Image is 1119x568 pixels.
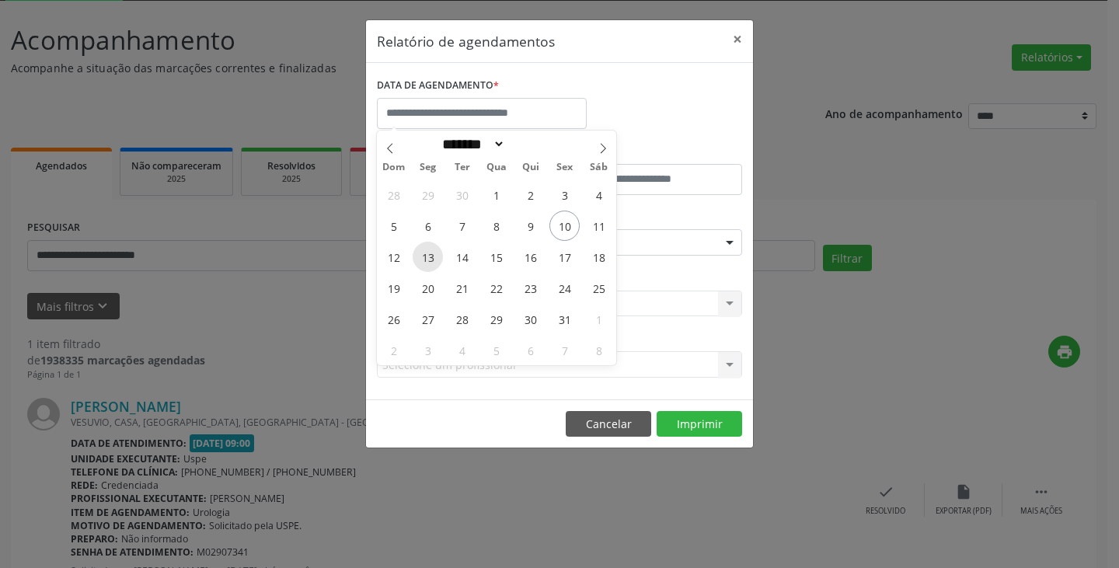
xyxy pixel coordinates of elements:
[515,273,546,303] span: Outubro 23, 2025
[566,411,651,437] button: Cancelar
[481,242,511,272] span: Outubro 15, 2025
[481,273,511,303] span: Outubro 22, 2025
[584,273,614,303] span: Outubro 25, 2025
[481,179,511,210] span: Outubro 1, 2025
[481,304,511,334] span: Outubro 29, 2025
[515,211,546,241] span: Outubro 9, 2025
[549,211,580,241] span: Outubro 10, 2025
[377,162,411,172] span: Dom
[584,304,614,334] span: Novembro 1, 2025
[584,211,614,241] span: Outubro 11, 2025
[413,242,443,272] span: Outubro 13, 2025
[584,335,614,365] span: Novembro 8, 2025
[481,211,511,241] span: Outubro 8, 2025
[413,211,443,241] span: Outubro 6, 2025
[563,140,742,164] label: ATÉ
[447,304,477,334] span: Outubro 28, 2025
[447,211,477,241] span: Outubro 7, 2025
[549,304,580,334] span: Outubro 31, 2025
[447,179,477,210] span: Setembro 30, 2025
[413,335,443,365] span: Novembro 3, 2025
[584,179,614,210] span: Outubro 4, 2025
[413,273,443,303] span: Outubro 20, 2025
[549,273,580,303] span: Outubro 24, 2025
[447,335,477,365] span: Novembro 4, 2025
[549,242,580,272] span: Outubro 17, 2025
[413,179,443,210] span: Setembro 29, 2025
[378,242,409,272] span: Outubro 12, 2025
[437,136,505,152] select: Month
[548,162,582,172] span: Sex
[549,335,580,365] span: Novembro 7, 2025
[515,304,546,334] span: Outubro 30, 2025
[582,162,616,172] span: Sáb
[479,162,514,172] span: Qua
[377,31,555,51] h5: Relatório de agendamentos
[378,179,409,210] span: Setembro 28, 2025
[514,162,548,172] span: Qui
[584,242,614,272] span: Outubro 18, 2025
[378,335,409,365] span: Novembro 2, 2025
[722,20,753,58] button: Close
[378,211,409,241] span: Outubro 5, 2025
[447,242,477,272] span: Outubro 14, 2025
[378,273,409,303] span: Outubro 19, 2025
[515,179,546,210] span: Outubro 2, 2025
[447,273,477,303] span: Outubro 21, 2025
[515,335,546,365] span: Novembro 6, 2025
[505,136,556,152] input: Year
[549,179,580,210] span: Outubro 3, 2025
[377,74,499,98] label: DATA DE AGENDAMENTO
[657,411,742,437] button: Imprimir
[413,304,443,334] span: Outubro 27, 2025
[515,242,546,272] span: Outubro 16, 2025
[411,162,445,172] span: Seg
[445,162,479,172] span: Ter
[481,335,511,365] span: Novembro 5, 2025
[378,304,409,334] span: Outubro 26, 2025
